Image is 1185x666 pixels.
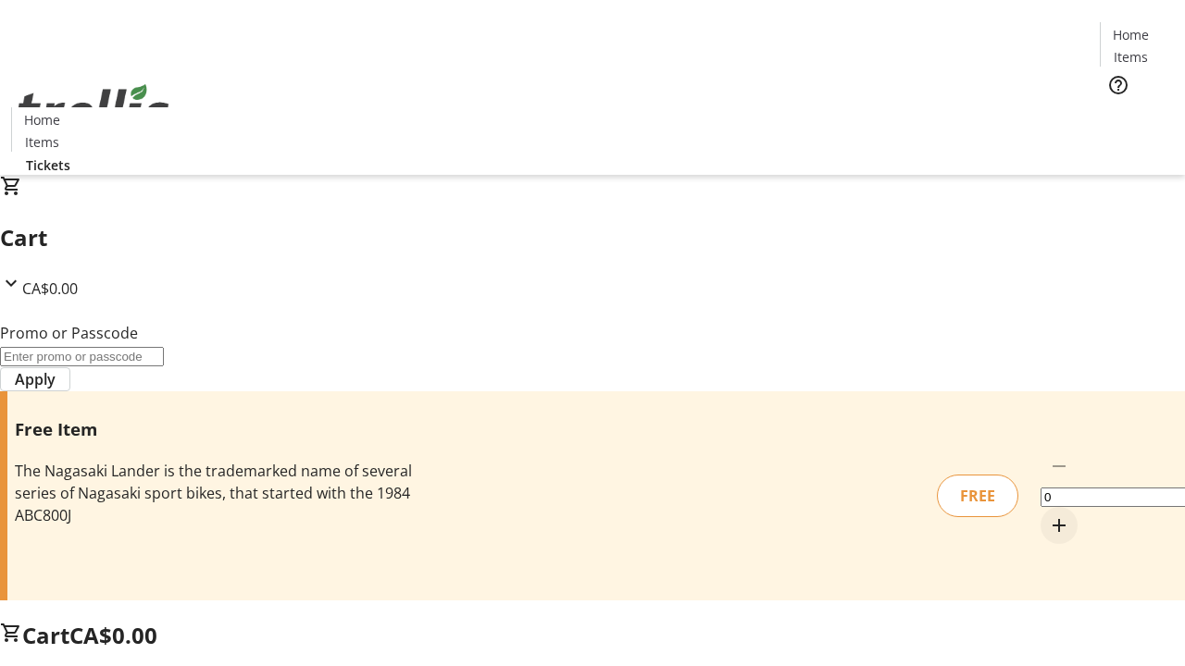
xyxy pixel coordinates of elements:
span: Home [24,110,60,129]
span: Items [1114,47,1148,67]
button: Increment by one [1041,507,1078,544]
div: The Nagasaki Lander is the trademarked name of several series of Nagasaki sport bikes, that start... [15,460,419,526]
span: CA$0.00 [22,278,78,299]
div: FREE [937,475,1018,517]
span: Home [1113,25,1149,44]
button: Help [1100,67,1137,104]
a: Home [1101,25,1160,44]
img: Orient E2E Organization xL2k3T5cPu's Logo [11,64,176,156]
span: Tickets [1115,107,1159,127]
h3: Free Item [15,416,419,442]
a: Home [12,110,71,129]
span: Tickets [26,155,70,175]
span: Items [25,132,59,152]
a: Items [1101,47,1160,67]
a: Items [12,132,71,152]
a: Tickets [1100,107,1174,127]
a: Tickets [11,155,85,175]
span: CA$0.00 [69,620,157,650]
span: Apply [15,368,56,390]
